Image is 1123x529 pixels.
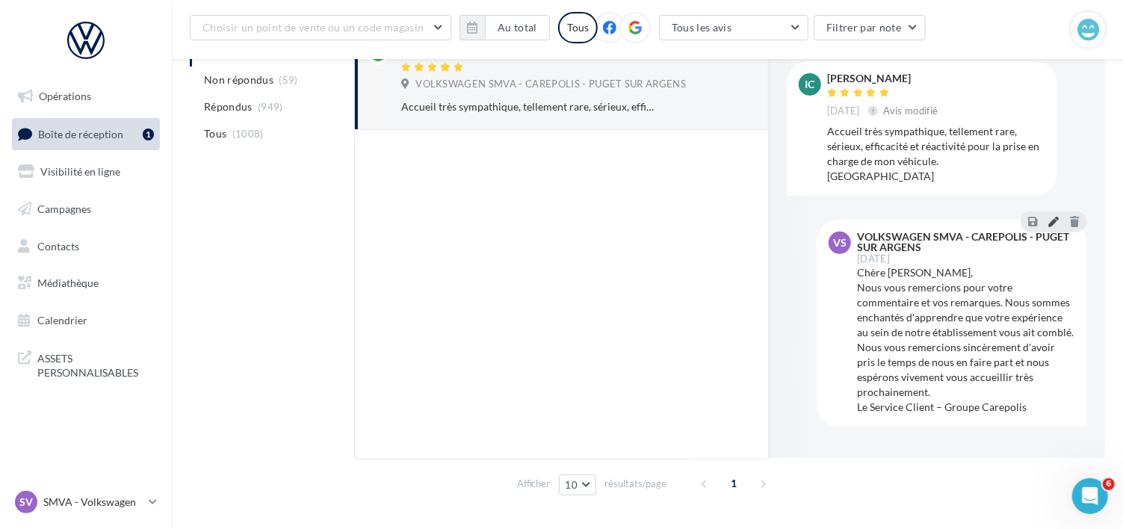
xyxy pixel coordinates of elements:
span: Médiathèque [37,276,99,289]
span: Contacts [37,239,79,252]
span: Boîte de réception [38,127,123,140]
span: ASSETS PERSONNALISABLES [37,348,154,380]
div: 1 [143,129,154,140]
div: [PERSON_NAME] [827,73,941,84]
span: Campagnes [37,202,91,215]
p: SMVA - Volkswagen [43,495,143,510]
button: Ignorer [706,96,755,117]
button: Filtrer par note [814,15,926,40]
span: résultats/page [604,477,666,491]
button: Tous les avis [659,15,808,40]
iframe: Intercom live chat [1072,478,1108,514]
a: SV SMVA - Volkswagen [12,488,160,516]
span: Tous [204,126,226,141]
button: Au total [485,15,550,40]
span: VS [833,235,847,250]
span: Avis modifié [884,105,938,117]
span: 10 [566,479,578,491]
a: Boîte de réception1 [9,118,163,150]
a: Contacts [9,231,163,262]
div: Accueil très sympathique, tellement rare, sérieux, efficacité et réactivité pour la prise en char... [827,124,1045,184]
div: Chère [PERSON_NAME], Nous vous remercions pour votre commentaire et vos remarques. Nous sommes en... [857,265,1075,415]
button: 10 [559,474,597,495]
span: Opérations [39,90,91,102]
a: ASSETS PERSONNALISABLES [9,342,163,386]
div: Accueil très sympathique, tellement rare, sérieux, efficacité et réactivité pour la prise en char... [401,99,658,114]
span: (59) [279,74,298,86]
span: Non répondus [204,72,273,87]
span: Visibilité en ligne [40,165,120,178]
a: Médiathèque [9,267,163,299]
span: Afficher [517,477,551,491]
a: Campagnes [9,194,163,225]
button: Au total [460,15,550,40]
button: Choisir un point de vente ou un code magasin [190,15,451,40]
span: (1008) [232,128,264,140]
span: VOLKSWAGEN SMVA - CAREPOLIS - PUGET SUR ARGENS [415,78,686,91]
div: VOLKSWAGEN SMVA - CAREPOLIS - PUGET SUR ARGENS [857,232,1072,253]
span: 1 [722,471,746,495]
span: Tous les avis [672,21,732,34]
span: SV [19,495,33,510]
span: Calendrier [37,314,87,327]
span: Répondus [204,99,253,114]
span: 6 [1103,478,1115,490]
span: [DATE] [857,254,890,264]
div: Tous [558,12,598,43]
a: Visibilité en ligne [9,156,163,188]
span: [DATE] [827,105,860,118]
a: Calendrier [9,305,163,336]
span: IC [805,77,815,92]
span: Choisir un point de vente ou un code magasin [202,21,424,34]
a: Opérations [9,81,163,112]
span: (949) [258,101,283,113]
